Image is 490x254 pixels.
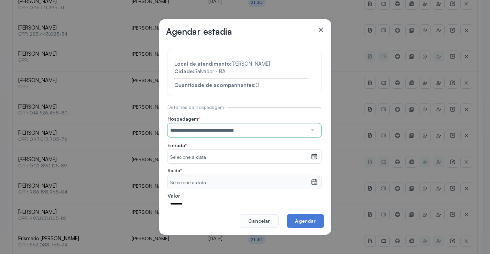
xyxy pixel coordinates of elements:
[174,68,194,75] strong: Cidade:
[174,81,308,89] div: 0
[170,154,308,161] small: Selecione a data
[167,104,224,110] span: Detalhes da hospedagem
[170,179,308,186] small: Selecione a data
[167,167,182,174] span: Saída
[167,116,200,122] span: Hospedagem
[167,142,187,148] span: Entrada
[174,60,231,67] strong: Local de atendimento:
[240,214,279,228] button: Cancelar
[174,68,308,76] div: Salvador - BA
[174,82,255,88] strong: Quantidade de acompanhantes:
[287,214,324,228] button: Agendar
[174,60,308,68] div: [PERSON_NAME]
[166,26,232,37] h3: Agendar estadia
[167,193,180,199] span: Valor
